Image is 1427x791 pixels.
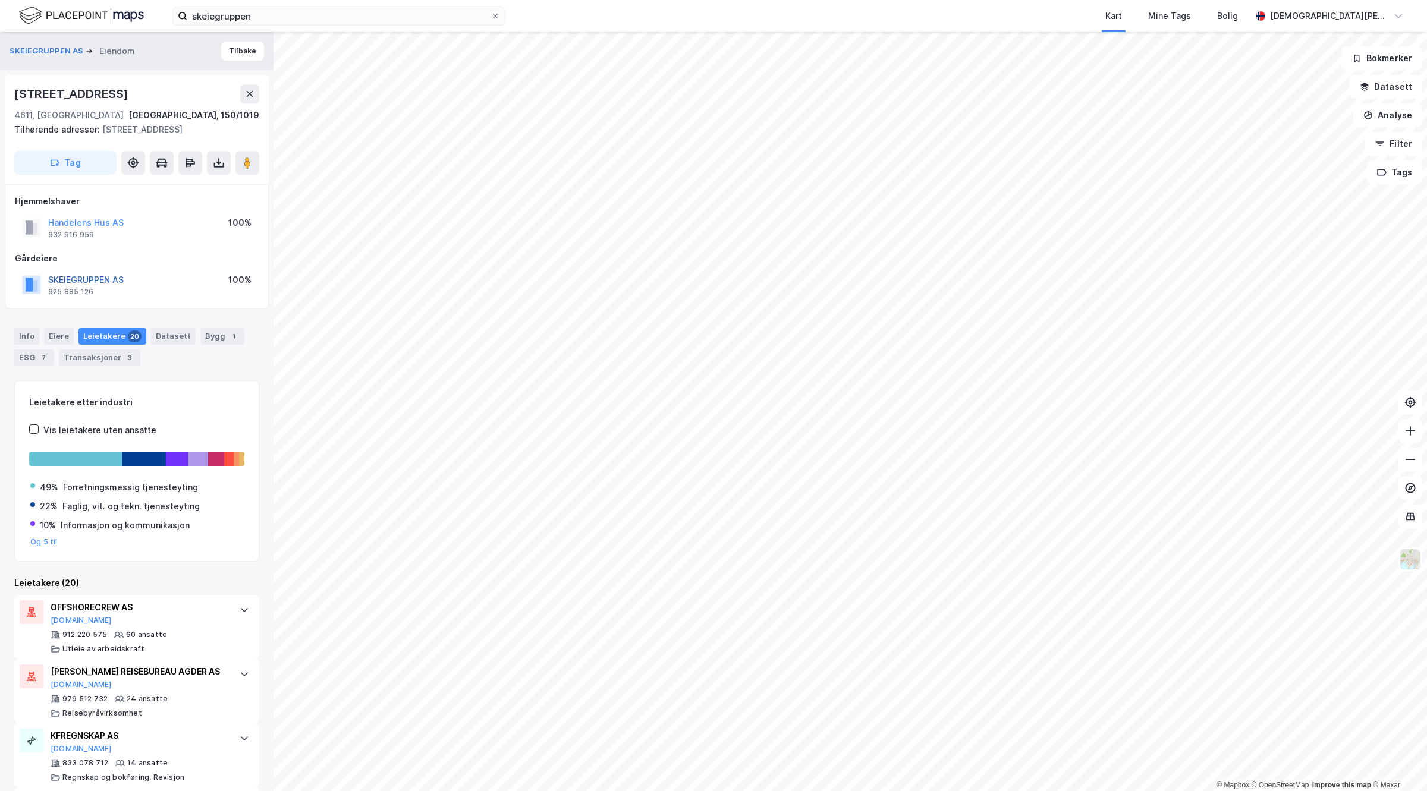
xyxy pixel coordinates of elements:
[1399,548,1422,571] img: Z
[14,576,259,590] div: Leietakere (20)
[51,744,112,754] button: [DOMAIN_NAME]
[51,616,112,625] button: [DOMAIN_NAME]
[14,84,131,103] div: [STREET_ADDRESS]
[40,499,58,513] div: 22%
[126,630,167,639] div: 60 ansatte
[1368,734,1427,791] iframe: Chat Widget
[37,352,49,364] div: 7
[62,630,107,639] div: 912 220 575
[51,729,228,743] div: KFREGNSKAP AS
[29,395,244,409] div: Leietakere etter industri
[1365,132,1422,156] button: Filter
[1252,781,1309,789] a: OpenStreetMap
[43,423,156,437] div: Vis leietakere uten ansatte
[228,273,252,287] div: 100%
[59,349,140,366] div: Transaksjoner
[187,7,491,25] input: Søk på adresse, matrikkel, gårdeiere, leietakere eller personer
[51,680,112,689] button: [DOMAIN_NAME]
[1270,9,1389,23] div: [DEMOGRAPHIC_DATA][PERSON_NAME]
[62,499,200,513] div: Faglig, vit. og tekn. tjenesteyting
[1312,781,1371,789] a: Improve this map
[51,664,228,679] div: [PERSON_NAME] REISEBUREAU AGDER AS
[62,708,142,718] div: Reisebyråvirksomhet
[1350,75,1422,99] button: Datasett
[44,328,74,345] div: Eiere
[221,42,264,61] button: Tilbake
[30,537,58,547] button: Og 5 til
[48,230,94,239] div: 932 916 959
[1217,9,1238,23] div: Bolig
[14,328,39,345] div: Info
[124,352,136,364] div: 3
[19,5,144,26] img: logo.f888ab2527a4732fd821a326f86c7f29.svg
[1342,46,1422,70] button: Bokmerker
[62,694,108,704] div: 979 512 732
[15,251,259,266] div: Gårdeiere
[1353,103,1422,127] button: Analyse
[99,44,135,58] div: Eiendom
[14,108,124,122] div: 4611, [GEOGRAPHIC_DATA]
[228,330,240,342] div: 1
[14,122,250,137] div: [STREET_ADDRESS]
[62,644,144,654] div: Utleie av arbeidskraft
[51,600,228,614] div: OFFSHORECREW AS
[127,758,168,768] div: 14 ansatte
[127,694,168,704] div: 24 ansatte
[128,330,142,342] div: 20
[151,328,196,345] div: Datasett
[1217,781,1249,789] a: Mapbox
[128,108,259,122] div: [GEOGRAPHIC_DATA], 150/1019
[1148,9,1191,23] div: Mine Tags
[48,287,93,297] div: 925 885 126
[15,194,259,209] div: Hjemmelshaver
[78,328,146,345] div: Leietakere
[228,216,252,230] div: 100%
[40,480,58,494] div: 49%
[1367,160,1422,184] button: Tags
[62,773,184,782] div: Regnskap og bokføring, Revisjon
[1105,9,1122,23] div: Kart
[62,758,108,768] div: 833 078 712
[61,518,190,532] div: Informasjon og kommunikasjon
[14,151,117,175] button: Tag
[14,124,102,134] span: Tilhørende adresser:
[14,349,54,366] div: ESG
[40,518,56,532] div: 10%
[10,45,86,57] button: SKEIEGRUPPEN AS
[63,480,198,494] div: Forretningsmessig tjenesteyting
[200,328,244,345] div: Bygg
